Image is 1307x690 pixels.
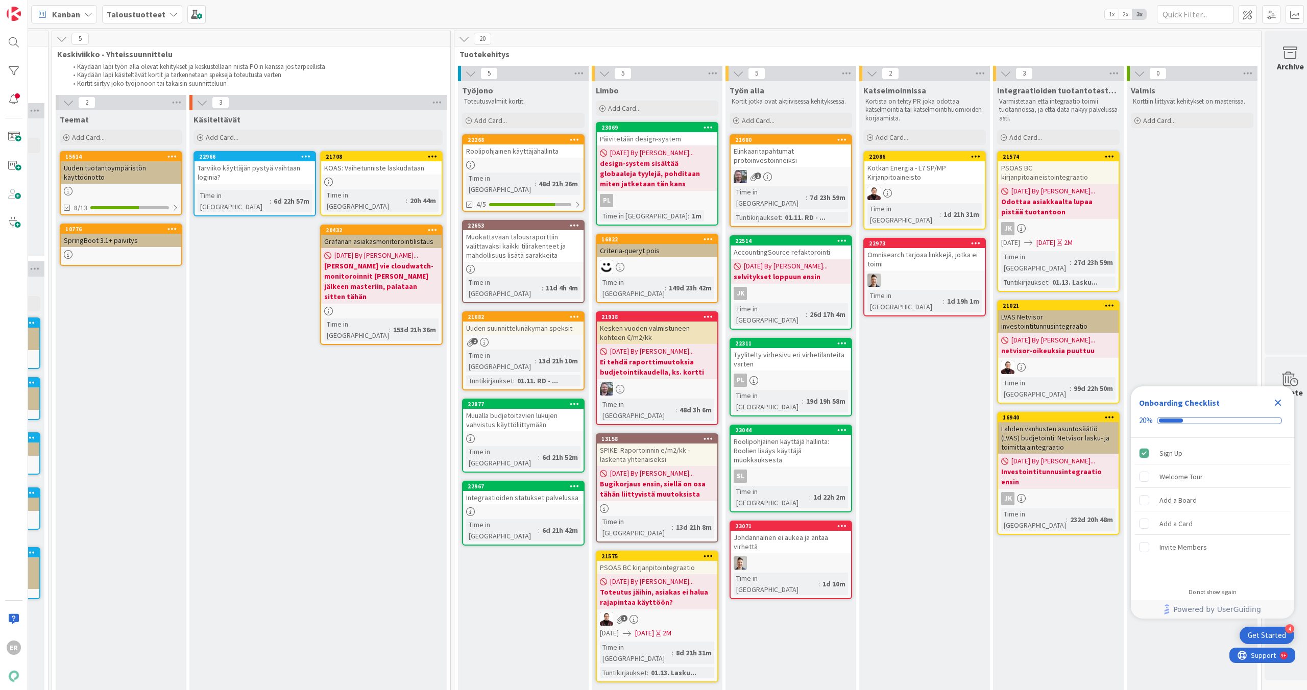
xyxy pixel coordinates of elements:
div: 8d 21h 31m [673,647,714,658]
div: 13d 21h 8m [673,522,714,533]
b: selvitykset loppuun ensin [734,272,848,282]
div: 20h 44m [407,195,439,206]
div: Time in [GEOGRAPHIC_DATA] [198,190,270,212]
div: 21918 [597,312,717,322]
img: MH [600,260,613,274]
span: : [389,324,391,335]
div: 22268 [463,135,584,144]
div: 23071 [731,522,851,531]
span: : [1048,277,1050,288]
div: 20432 [321,226,442,235]
a: 21680Elinkaaritapahtumat protoinvestoinneiksiTKTime in [GEOGRAPHIC_DATA]:7d 23h 59mTuntikirjaukse... [730,134,852,227]
div: 22311 [731,339,851,348]
div: Add a Card [1159,517,1193,530]
div: 21021 [1003,302,1119,309]
a: 22653Muokattavaan talousraporttiin valittavaksi kaikki tilirakenteet ja mahdollisuus lisätä sarak... [462,220,585,303]
span: 2 [471,338,478,344]
div: Time in [GEOGRAPHIC_DATA] [600,399,675,421]
span: : [943,295,945,307]
img: TN [734,556,747,570]
div: 16940 [1003,414,1119,421]
div: 22086Kotkan Energia - L7 SP/MP Kirjanpitoaineisto [864,152,985,184]
span: : [672,522,673,533]
div: 20432 [326,227,442,234]
div: 23044 [735,427,851,434]
span: Add Card... [474,116,507,125]
div: 21575 [597,552,717,561]
div: JK [734,287,747,300]
div: Checklist items [1131,438,1294,581]
div: Close Checklist [1270,395,1286,411]
div: Do not show again [1189,588,1237,596]
div: Roolipohjainen käyttäjä hallinta: Roolien lisäys käyttäjä muokkauksesta [731,435,851,466]
div: TN [731,556,851,570]
div: Muualla budjetoitavien lukujen vahvistus käyttöliittymään [463,409,584,431]
div: 23071Johdannainen ei aukea ja antaa virhettä [731,522,851,553]
img: AA [600,612,613,626]
a: 13158SPIKE: Raportoinnin e/m2/kk -laskenta yhtenäiseksi[DATE] By [PERSON_NAME]...Bugikorjaus ensi... [596,433,718,543]
span: : [939,209,941,220]
input: Quick Filter... [1157,5,1233,23]
div: 9+ [52,4,57,12]
a: 21708KOAS: Vaihetunniste laskudataanTime in [GEOGRAPHIC_DATA]:20h 44m [320,151,443,216]
div: Uuden tuotantoympäristön käyttöönotto [61,161,181,184]
div: 13158SPIKE: Raportoinnin e/m2/kk -laskenta yhtenäiseksi [597,434,717,466]
div: 21708 [326,153,442,160]
div: AA [998,361,1119,374]
div: Time in [GEOGRAPHIC_DATA] [867,203,939,226]
div: 21575PSOAS BC kirjanpitointegraatio [597,552,717,574]
div: AccountingSource refaktorointi [731,245,851,259]
div: 10776SpringBoot 3.1+ päivitys [61,225,181,247]
div: 01.13. Lasku... [1050,277,1100,288]
div: AA [864,187,985,200]
div: 23069 [601,124,717,131]
div: 13158 [601,435,717,442]
div: 21680 [731,135,851,144]
div: Johdannainen ei aukea ja antaa virhettä [731,531,851,553]
div: JK [731,287,851,300]
div: 10776 [61,225,181,234]
div: Open Get Started checklist, remaining modules: 4 [1240,627,1294,644]
div: PSOAS BC kirjanpitointegraatio [597,561,717,574]
span: Kanban [52,8,80,20]
img: AA [867,187,881,200]
a: 23069Päivitetään design-system[DATE] By [PERSON_NAME]...design-system sisältää globaaleja tyylejä... [596,122,718,226]
a: 10776SpringBoot 3.1+ päivitys [60,224,182,266]
div: 6d 22h 57m [271,195,312,207]
div: Time in [GEOGRAPHIC_DATA] [734,303,806,326]
div: Footer [1131,600,1294,619]
div: Tarviiko käyttäjän pystyä vaihtaan loginia? [195,161,315,184]
span: [DATE] [1036,237,1055,248]
div: Welcome Tour is incomplete. [1135,465,1290,488]
div: 11d 4h 4m [543,282,580,293]
div: 19d 19h 58m [804,396,848,407]
div: Tuntikirjaukset [1001,277,1048,288]
div: 16822 [601,236,717,243]
div: 22653 [468,222,584,229]
div: 22967 [468,483,584,490]
a: 21682Uuden suunnittelunäkymän speksitTime in [GEOGRAPHIC_DATA]:13d 21h 10mTuntikirjaukset:01.11. ... [462,311,585,390]
div: 15614 [61,152,181,161]
div: Add a Board is incomplete. [1135,489,1290,511]
div: Time in [GEOGRAPHIC_DATA] [1001,377,1070,400]
div: PL [734,374,747,387]
span: : [806,192,807,203]
div: JK [1001,492,1014,505]
span: Add Card... [1143,116,1176,125]
div: 20432Grafanan asiakasmonitorointilistaus [321,226,442,248]
div: 13d 21h 10m [536,355,580,366]
a: 23071Johdannainen ei aukea ja antaa virhettäTNTime in [GEOGRAPHIC_DATA]:1d 10m [730,521,852,599]
div: Kesken vuoden valmistuneen kohteen €/m2/kk [597,322,717,344]
div: Invite Members is incomplete. [1135,536,1290,558]
div: Time in [GEOGRAPHIC_DATA] [734,486,809,508]
span: Add Card... [206,133,238,142]
a: 22967Integraatioiden statukset palvelussaTime in [GEOGRAPHIC_DATA]:6d 21h 42m [462,481,585,546]
div: 16822Criteria-queryt pois [597,235,717,257]
span: : [270,195,271,207]
div: 21680Elinkaaritapahtumat protoinvestoinneiksi [731,135,851,167]
div: Invite Members [1159,541,1207,553]
b: Toteutus jäihin, asiakas ei halua rajapintaa käyttöön? [600,587,714,607]
div: Time in [GEOGRAPHIC_DATA] [734,573,818,595]
span: [DATE] By [PERSON_NAME]... [610,468,694,479]
span: Add Card... [742,116,774,125]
